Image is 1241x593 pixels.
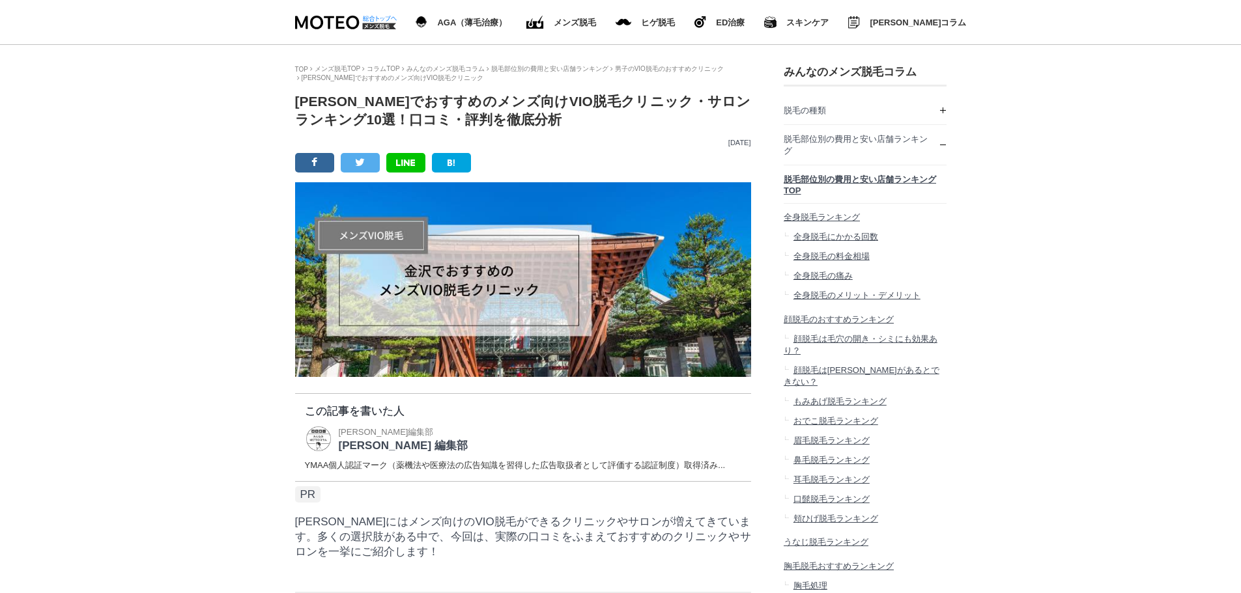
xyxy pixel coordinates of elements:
a: 全身脱毛の痛み [784,266,947,286]
a: 脱毛部位別の費用と安い店舗ランキング [784,125,947,165]
img: AGA（薄毛治療） [416,16,428,28]
img: ED（勃起不全）治療 [526,16,544,29]
img: みんなのMOTEOコラム [848,16,860,29]
p: [PERSON_NAME] 編集部 [339,438,468,453]
span: 顔脱毛は毛穴の開き・シミにも効果あり？ [784,334,937,355]
p: [PERSON_NAME]にはメンズ向けのVIO脱毛ができるクリニックやサロンが増えてきています。多くの選択肢がある中で、今回は、実際の口コミをふまえておすすめのクリニックやサロンを一挙にご紹介... [295,514,751,559]
h3: みんなのメンズ脱毛コラム [784,64,947,79]
span: ED治療 [716,18,745,27]
a: 顔脱毛は[PERSON_NAME]があるとできない？ [784,361,947,392]
a: 脱毛の種類 [784,96,947,124]
span: メンズ脱毛 [554,18,596,27]
img: MOTEO DATSUMOU [295,16,396,29]
a: AGA（薄毛治療） AGA（薄毛治療） [416,14,507,31]
li: [PERSON_NAME]でおすすめのメンズ向けVIO脱毛クリニック [297,74,483,83]
img: ヒゲ脱毛 [694,16,706,28]
img: B! [448,159,455,166]
span: [PERSON_NAME]コラム [870,18,966,27]
a: もみあげ脱毛ランキング [784,392,947,411]
span: [PERSON_NAME]編集部 [339,427,434,437]
a: スキンケア [764,14,829,31]
a: 全身脱毛の料金相場 [784,247,947,266]
dd: YMAA個人認証マーク（薬機法や医療法の広告知識を習得した広告取扱者として評価する認証制度）取得済み... [305,460,741,471]
a: みんなのMOTEOコラム [PERSON_NAME]コラム [848,14,966,31]
a: 全身脱毛のメリット・デメリット [784,286,947,305]
a: うなじ脱毛ランキング [784,529,947,553]
span: 全身脱毛ランキング [784,212,860,222]
img: 総合トップへ [362,16,397,21]
p: [DATE] [295,139,751,146]
span: 全身脱毛のメリット・デメリット [793,290,920,300]
img: LINE [396,159,415,166]
img: メンズ脱毛 [616,19,631,25]
a: 口髭脱毛ランキング [784,490,947,509]
span: 全身脱毛の痛み [793,271,852,281]
a: 脱毛部位別の費用と安い店舗ランキングTOP [784,165,947,203]
a: 胸毛脱毛おすすめランキング [784,552,947,576]
span: 眉毛脱毛ランキング [793,435,869,445]
a: ED（勃起不全）治療 メンズ脱毛 [526,13,596,32]
a: ヒゲ脱毛 ED治療 [694,14,745,31]
span: おでこ脱毛ランキング [793,416,877,426]
a: 男子のVIO脱毛のおすすめクリニック [615,65,724,72]
a: 頬ひげ脱毛ランキング [784,509,947,529]
a: おでこ脱毛ランキング [784,411,947,431]
a: 全身脱毛にかかる回数 [784,227,947,247]
a: 全身脱毛ランキング [784,204,947,228]
a: MOTEO 編集部 [PERSON_NAME]編集部 [PERSON_NAME] 編集部 [305,425,468,453]
a: メンズ脱毛 ヒゲ脱毛 [616,16,675,29]
span: 全身脱毛の料金相場 [793,251,869,261]
h1: [PERSON_NAME]でおすすめのメンズ向けVIO脱毛クリニック・サロンランキング10選！口コミ・評判を徹底分析 [295,92,751,129]
span: 口髭脱毛ランキング [793,494,869,504]
span: 耳毛脱毛ランキング [793,475,869,484]
span: ヒゲ脱毛 [641,18,675,27]
span: うなじ脱毛ランキング [784,537,868,547]
span: 脱毛部位別の費用と安い店舗ランキングTOP [784,174,936,195]
span: 顔脱毛のおすすめランキング [784,314,894,324]
span: PR [295,486,321,503]
span: 胸毛処理 [793,581,827,590]
a: 眉毛脱毛ランキング [784,431,947,450]
p: この記事を書いた人 [305,404,741,419]
span: 顔脱毛は[PERSON_NAME]があるとできない？ [784,365,939,387]
span: 鼻毛脱毛ランキング [793,455,869,465]
span: もみあげ脱毛ランキング [793,396,886,406]
a: 鼻毛脱毛ランキング [784,450,947,470]
span: AGA（薄毛治療） [437,18,507,27]
img: MOTEO 編集部 [305,425,332,452]
span: 脱毛の種類 [784,105,826,115]
a: 脱毛部位別の費用と安い店舗ランキング [491,65,608,72]
span: 頬ひげ脱毛ランキング [793,514,877,523]
a: みんなのメンズ脱毛コラム [407,65,485,72]
a: TOP [295,66,308,73]
a: 顔脱毛のおすすめランキング [784,305,947,329]
a: コラムTOP [367,65,399,72]
a: メンズ脱毛TOP [315,65,360,72]
span: スキンケア [786,18,829,27]
a: 耳毛脱毛ランキング [784,470,947,490]
a: 顔脱毛は毛穴の開き・シミにも効果あり？ [784,329,947,361]
span: 脱毛部位別の費用と安い店舗ランキング [784,134,928,156]
span: 胸毛脱毛おすすめランキング [784,561,894,571]
span: 全身脱毛にかかる回数 [793,232,877,241]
